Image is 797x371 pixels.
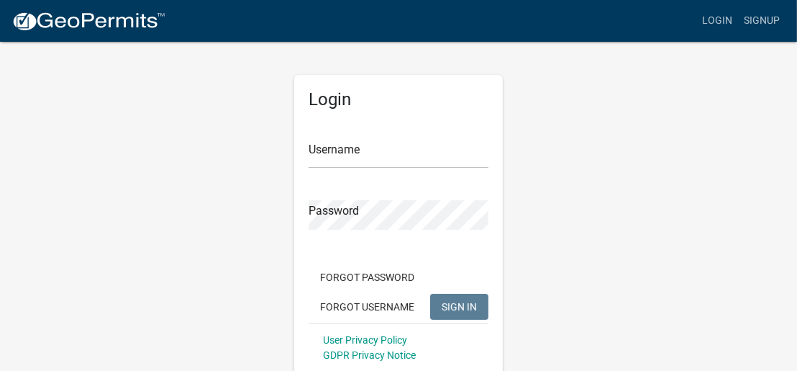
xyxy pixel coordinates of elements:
button: Forgot Username [309,294,426,320]
button: Forgot Password [309,264,426,290]
h5: Login [309,89,488,110]
a: Login [696,7,738,35]
button: SIGN IN [430,294,488,320]
a: User Privacy Policy [323,334,407,346]
a: GDPR Privacy Notice [323,349,416,361]
span: SIGN IN [442,300,477,312]
a: Signup [738,7,785,35]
